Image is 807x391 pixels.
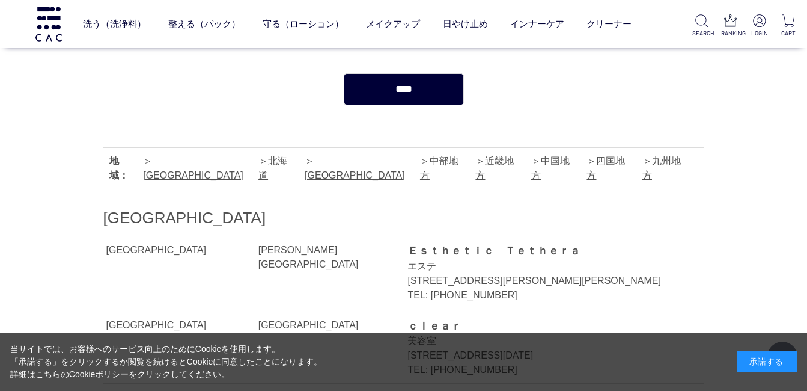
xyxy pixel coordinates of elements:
[779,29,797,38] p: CART
[510,8,564,40] a: インナーケア
[407,259,677,274] div: エステ
[721,14,740,38] a: RANKING
[10,343,323,381] div: 当サイトでは、お客様へのサービス向上のためにCookieを使用します。 「承諾する」をクリックするか閲覧を続けるとCookieに同意したことになります。 詳細はこちらの をクリックしてください。
[168,8,240,40] a: 整える（パック）
[106,243,256,257] div: [GEOGRAPHIC_DATA]
[750,14,769,38] a: LOGIN
[69,369,129,379] a: Cookieポリシー
[443,8,488,40] a: 日やけ止め
[642,156,681,180] a: 九州地方
[721,29,740,38] p: RANKING
[103,208,704,229] h2: [GEOGRAPHIC_DATA]
[109,154,138,183] div: 地域：
[407,243,677,259] div: Ｅｓｔｈｅｔｉｃ Ｔｅｔｈｅｒａ
[750,29,769,38] p: LOGIN
[586,8,632,40] a: クリーナー
[407,288,677,303] div: TEL: [PHONE_NUMBER]
[34,7,64,41] img: logo
[737,351,797,372] div: 承諾する
[779,14,797,38] a: CART
[407,318,677,334] div: ｃｌｅａｒ
[83,8,146,40] a: 洗う（洗浄料）
[263,8,344,40] a: 守る（ローション）
[258,243,393,272] div: [PERSON_NAME][GEOGRAPHIC_DATA]
[531,156,570,180] a: 中国地方
[106,318,256,333] div: [GEOGRAPHIC_DATA]
[692,29,711,38] p: SEARCH
[258,318,393,333] div: [GEOGRAPHIC_DATA]
[258,156,287,180] a: 北海道
[305,156,405,180] a: [GEOGRAPHIC_DATA]
[692,14,711,38] a: SEARCH
[407,274,677,288] div: [STREET_ADDRESS][PERSON_NAME][PERSON_NAME]
[366,8,420,40] a: メイクアップ
[143,156,243,180] a: [GEOGRAPHIC_DATA]
[420,156,458,180] a: 中部地方
[586,156,625,180] a: 四国地方
[475,156,514,180] a: 近畿地方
